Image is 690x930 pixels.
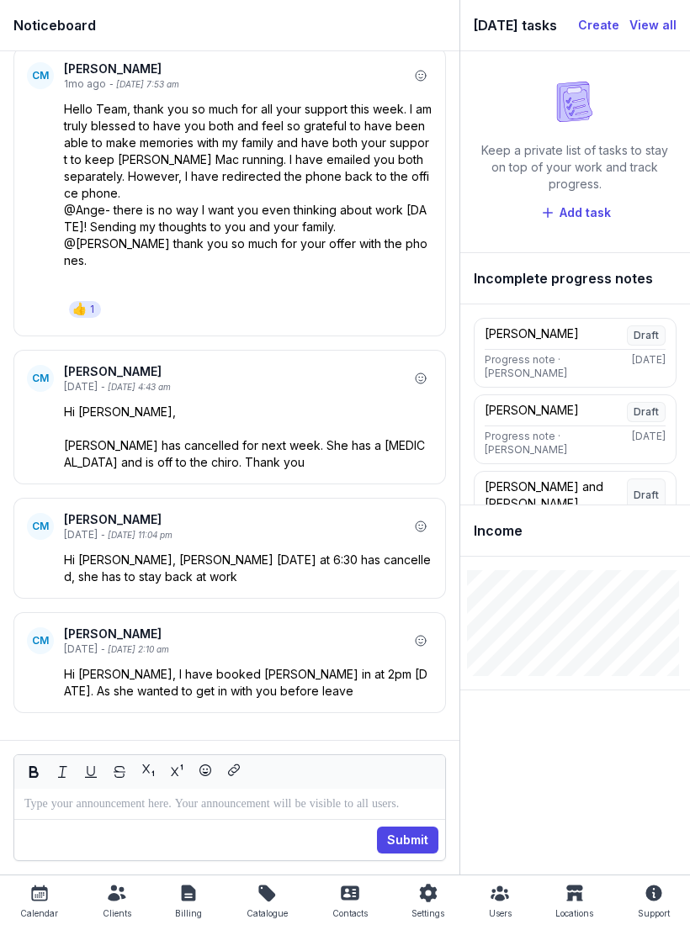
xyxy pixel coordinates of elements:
[64,511,409,528] div: [PERSON_NAME]
[64,363,409,380] div: [PERSON_NAME]
[489,903,512,923] div: Users
[555,903,593,923] div: Locations
[64,380,98,394] div: [DATE]
[32,69,49,82] span: CM
[485,478,627,512] div: [PERSON_NAME] and [PERSON_NAME]
[64,202,433,235] p: @Ange- there is no way I want you even thinking about work [DATE]! Sending my thoughts to you and...
[64,404,433,420] p: Hi [PERSON_NAME],
[175,903,202,923] div: Billing
[109,78,179,91] div: - [DATE] 7:53 am
[460,505,690,557] div: Income
[32,520,49,533] span: CM
[627,478,666,512] span: Draft
[64,528,98,542] div: [DATE]
[485,353,632,380] div: Progress note · [PERSON_NAME]
[64,77,106,91] div: 1mo ago
[474,318,677,388] a: [PERSON_NAME]DraftProgress note · [PERSON_NAME][DATE]
[101,643,169,656] div: - [DATE] 2:10 am
[485,430,632,457] div: Progress note · [PERSON_NAME]
[627,402,666,422] span: Draft
[103,903,131,923] div: Clients
[632,353,666,380] div: [DATE]
[64,552,433,585] p: Hi [PERSON_NAME], [PERSON_NAME] [DATE] at 6:30 has cancelled, she has to stay back at work
[332,903,368,923] div: Contacts
[474,471,677,554] a: [PERSON_NAME] and [PERSON_NAME]DraftProgress note · [PERSON_NAME][DATE]
[474,142,677,193] div: Keep a private list of tasks to stay on top of your work and track progress.
[474,394,677,464] a: [PERSON_NAME]DraftProgress note · [PERSON_NAME][DATE]
[101,381,171,394] div: - [DATE] 4:43 am
[578,15,619,35] a: Create
[627,325,666,346] span: Draft
[629,15,677,35] a: View all
[485,402,579,422] div: [PERSON_NAME]
[64,101,433,202] p: Hello Team, thank you so much for all your support this week. I am truly blessed to have you both...
[32,634,49,647] span: CM
[90,303,94,316] div: 1
[485,325,579,346] div: [PERSON_NAME]
[32,372,49,385] span: CM
[72,301,87,318] div: 👍
[64,642,98,656] div: [DATE]
[560,203,611,223] span: Add task
[64,626,409,642] div: [PERSON_NAME]
[638,903,670,923] div: Support
[387,830,428,850] span: Submit
[64,437,433,471] p: [PERSON_NAME] has cancelled for next week. She has a [MEDICAL_DATA] and is off to the chiro. Than...
[411,903,444,923] div: Settings
[101,529,172,542] div: - [DATE] 11:04 pm
[64,235,433,269] p: @[PERSON_NAME] thank you so much for your offer with the phones.
[64,666,433,700] p: Hi [PERSON_NAME], I have booked [PERSON_NAME] in at 2pm [DATE]. As she wanted to get in with you ...
[632,430,666,457] div: [DATE]
[460,253,690,304] div: Incomplete progress notes
[64,61,409,77] div: [PERSON_NAME]
[20,903,58,923] div: Calendar
[377,827,438,853] button: Submit
[474,13,578,37] div: [DATE] tasks
[247,903,288,923] div: Catalogue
